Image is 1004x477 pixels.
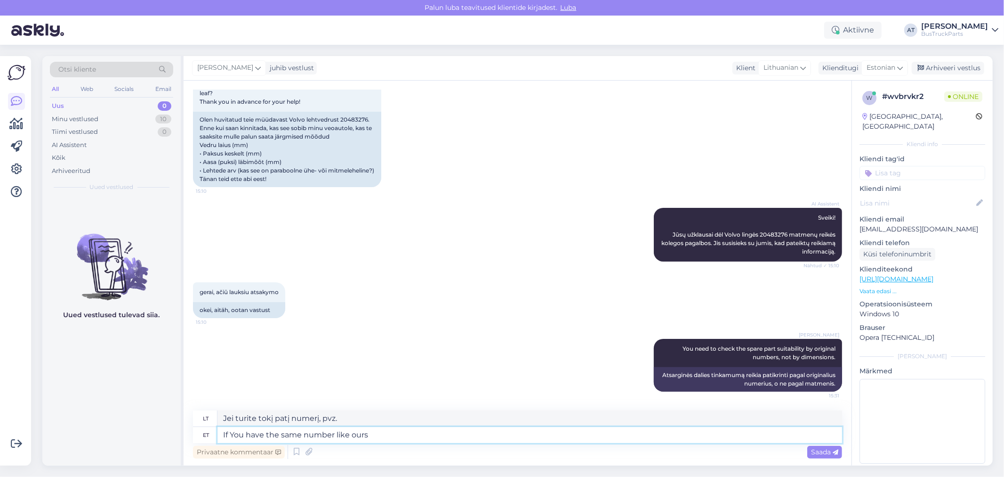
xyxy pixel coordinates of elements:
[912,62,984,74] div: Arhiveeri vestlus
[803,262,839,269] span: Nähtud ✓ 15:10
[882,91,944,102] div: # wvbrvkr2
[64,310,160,320] p: Uued vestlused tulevad siia.
[50,83,61,95] div: All
[811,448,838,456] span: Saada
[217,427,842,443] textarea: If You have the same number like ours
[859,323,985,333] p: Brauser
[804,392,839,399] span: 15:31
[944,91,982,102] span: Online
[683,345,837,361] span: You need to check the spare part suitability by original numbers, not by dimensions.
[52,115,98,124] div: Minu vestlused
[859,352,985,361] div: [PERSON_NAME]
[859,275,933,283] a: [URL][DOMAIN_NAME]
[203,427,209,443] div: et
[266,63,314,73] div: juhib vestlust
[859,264,985,274] p: Klienditeekond
[859,309,985,319] p: Windows 10
[859,214,985,224] p: Kliendi email
[200,288,279,296] span: gerai, ačiū lauksiu atsakymo
[52,153,65,163] div: Kõik
[8,64,25,82] img: Askly Logo
[859,299,985,309] p: Operatsioonisüsteem
[859,333,985,343] p: Opera [TECHNICAL_ID]
[859,154,985,164] p: Kliendi tag'id
[52,127,98,137] div: Tiimi vestlused
[196,319,231,326] span: 15:10
[52,101,64,111] div: Uus
[859,366,985,376] p: Märkmed
[799,331,839,338] span: [PERSON_NAME]
[859,166,985,180] input: Lisa tag
[79,83,95,95] div: Web
[804,200,839,207] span: AI Assistent
[197,63,253,73] span: [PERSON_NAME]
[859,140,985,148] div: Kliendi info
[193,302,285,318] div: okei, aitäh, ootan vastust
[158,101,171,111] div: 0
[193,446,285,459] div: Privaatne kommentaar
[904,24,917,37] div: AT
[862,112,976,132] div: [GEOGRAPHIC_DATA], [GEOGRAPHIC_DATA]
[661,214,837,255] span: Sveiki! Jūsų užklausai dėl Volvo lingės 20483276 matmenų reikės kolegos pagalbos. Jis susisieks s...
[859,184,985,194] p: Kliendi nimi
[867,63,895,73] span: Estonian
[90,183,134,191] span: Uued vestlused
[153,83,173,95] div: Email
[58,65,96,74] span: Otsi kliente
[921,23,998,38] a: [PERSON_NAME]BusTruckParts
[654,367,842,392] div: Atsarginės dalies tinkamumą reikia patikrinti pagal originalius numerius, o ne pagal matmenis.
[824,22,882,39] div: Aktiivne
[158,127,171,137] div: 0
[763,63,798,73] span: Lithuanian
[859,238,985,248] p: Kliendi telefon
[859,287,985,296] p: Vaata edasi ...
[558,3,579,12] span: Luba
[52,140,87,150] div: AI Assistent
[112,83,136,95] div: Socials
[203,411,209,427] div: lt
[42,217,181,302] img: No chats
[155,115,171,124] div: 10
[732,63,755,73] div: Klient
[193,112,381,187] div: Olen huvitatud teie müüdavast Volvo lehtvedrust 20483276. Enne kui saan kinnitada, kas see sobib ...
[52,166,90,176] div: Arhiveeritud
[196,188,231,195] span: 15:10
[859,224,985,234] p: [EMAIL_ADDRESS][DOMAIN_NAME]
[819,63,859,73] div: Klienditugi
[859,248,935,261] div: Küsi telefoninumbrit
[217,411,842,427] textarea: Jei turite tokį patį numerį, pvz.
[867,94,873,101] span: w
[921,30,988,38] div: BusTruckParts
[921,23,988,30] div: [PERSON_NAME]
[860,198,974,208] input: Lisa nimi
